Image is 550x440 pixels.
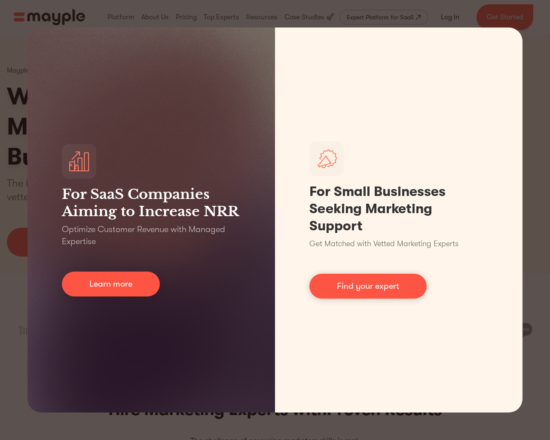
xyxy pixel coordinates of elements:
[309,183,488,235] h1: For Small Businesses Seeking Marketing Support
[309,238,458,250] p: Get Matched with Vetted Marketing Experts
[62,223,241,247] p: Optimize Customer Revenue with Managed Expertise
[62,272,160,296] a: Learn more
[62,186,241,220] h3: For SaaS Companies Aiming to Increase NRR
[309,274,427,299] a: Find your expert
